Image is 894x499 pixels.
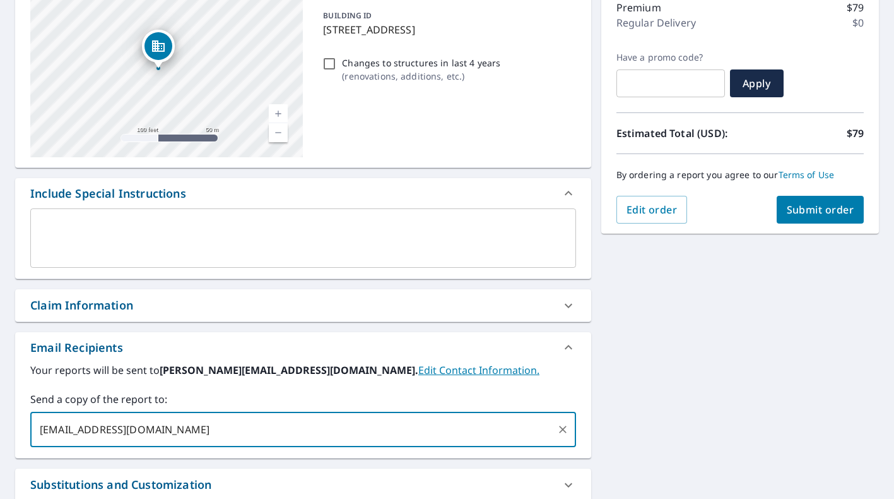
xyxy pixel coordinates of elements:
label: Send a copy of the report to: [30,392,576,407]
a: EditContactInfo [418,363,539,377]
p: Estimated Total (USD): [616,126,740,141]
button: Clear [554,421,572,438]
div: Include Special Instructions [15,178,591,208]
p: Regular Delivery [616,15,696,30]
a: Terms of Use [779,169,835,181]
div: Claim Information [15,289,591,322]
p: $0 [852,15,864,30]
p: BUILDING ID [323,10,372,21]
label: Your reports will be sent to [30,363,576,378]
button: Submit order [777,196,864,224]
div: Claim Information [30,297,133,314]
span: Apply [740,76,773,90]
p: ( renovations, additions, etc. ) [342,69,500,83]
a: Current Level 18, Zoom Out [269,123,288,142]
div: Dropped pin, building 1, Commercial property, 300 Franklin Cir SW Clearwater, FL 33756 [142,30,175,69]
p: By ordering a report you agree to our [616,169,864,181]
p: Changes to structures in last 4 years [342,56,500,69]
label: Have a promo code? [616,52,725,63]
div: Substitutions and Customization [30,476,211,493]
div: Include Special Instructions [30,185,186,202]
p: [STREET_ADDRESS] [323,22,570,37]
a: Current Level 18, Zoom In [269,104,288,123]
span: Edit order [626,203,678,217]
b: [PERSON_NAME][EMAIL_ADDRESS][DOMAIN_NAME]. [160,363,418,377]
div: Email Recipients [30,339,123,356]
button: Edit order [616,196,688,224]
p: $79 [847,126,864,141]
span: Submit order [787,203,854,217]
button: Apply [730,69,784,97]
div: Email Recipients [15,332,591,363]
